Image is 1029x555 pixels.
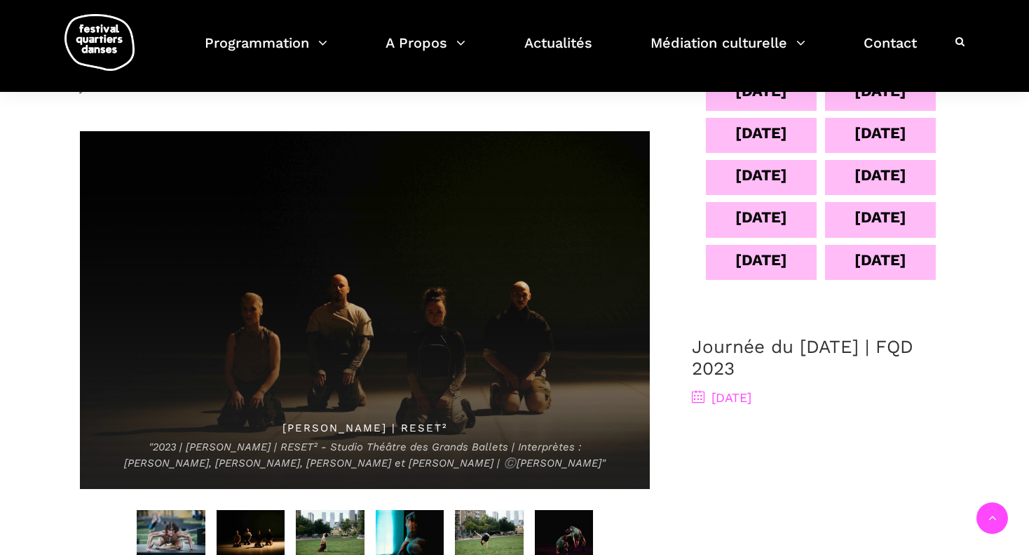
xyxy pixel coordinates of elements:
[854,121,906,145] div: [DATE]
[735,121,787,145] div: [DATE]
[735,205,787,229] div: [DATE]
[205,31,327,72] a: Programmation
[735,248,787,272] div: [DATE]
[524,31,592,72] a: Actualités
[108,439,622,472] span: "2023 | [PERSON_NAME] | RESET² - Studio Théâtre des Grands Ballets | Interprètes : [PERSON_NAME],...
[64,14,135,71] img: logo-fqd-med
[650,31,805,72] a: Médiation culturelle
[854,248,906,272] div: [DATE]
[864,31,917,72] a: Contact
[80,303,650,316] a: [PERSON_NAME] | RESET²"2023 | [PERSON_NAME] | RESET² - Studio Théâtre des Grands Ballets | Interp...
[854,205,906,229] div: [DATE]
[108,420,622,436] span: [PERSON_NAME] | RESET²
[692,336,913,379] a: Journée du [DATE] | FQD 2023
[692,390,751,405] span: [DATE]
[735,163,787,187] div: [DATE]
[854,163,906,187] div: [DATE]
[386,31,465,72] a: A Propos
